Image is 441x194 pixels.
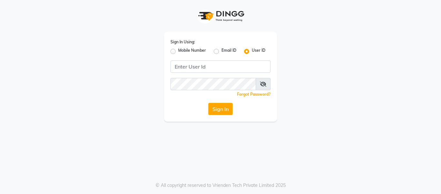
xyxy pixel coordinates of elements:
[221,48,236,55] label: Email ID
[170,78,256,90] input: Username
[170,60,271,73] input: Username
[237,92,271,97] a: Forgot Password?
[208,103,233,115] button: Sign In
[178,48,206,55] label: Mobile Number
[252,48,265,55] label: User ID
[195,6,246,26] img: logo1.svg
[170,39,195,45] label: Sign In Using:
